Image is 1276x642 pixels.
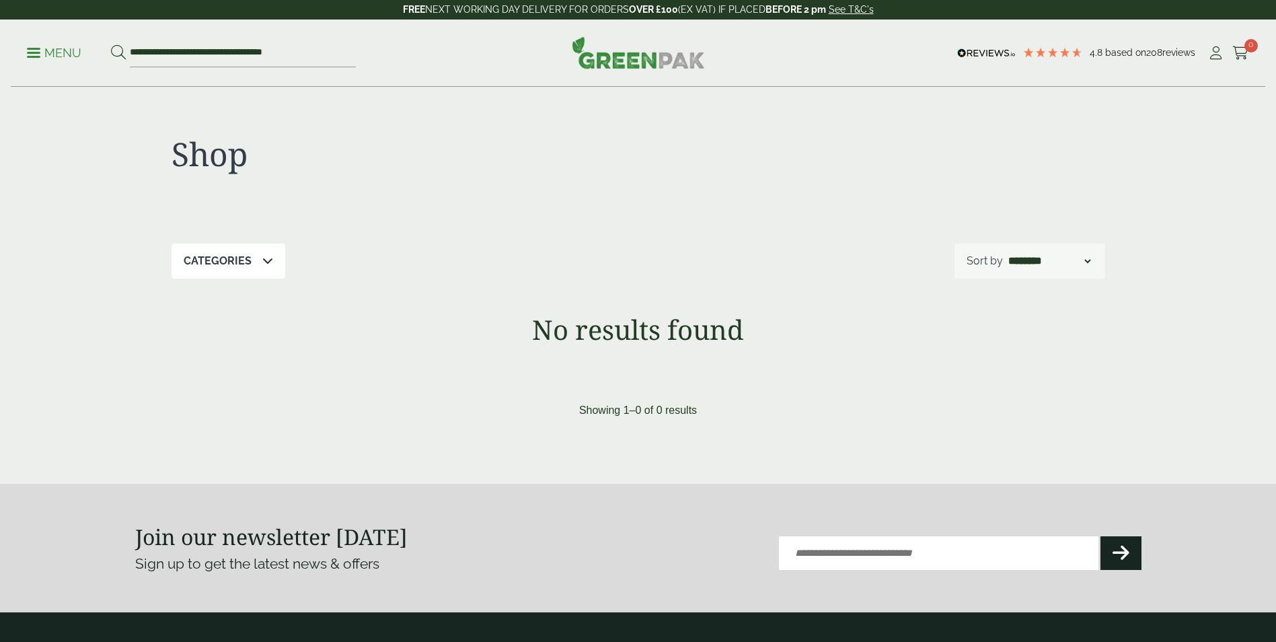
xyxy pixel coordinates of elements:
p: Categories [184,253,252,269]
p: Menu [27,45,81,61]
span: 0 [1244,39,1258,52]
a: 0 [1232,43,1249,63]
span: 4.8 [1090,47,1105,58]
span: 208 [1146,47,1162,58]
h1: Shop [172,135,638,174]
a: Menu [27,45,81,59]
p: Showing 1–0 of 0 results [579,402,697,419]
img: REVIEWS.io [957,48,1016,58]
i: My Account [1207,46,1224,60]
h1: No results found [135,314,1141,346]
strong: Join our newsletter [DATE] [135,522,408,551]
span: reviews [1162,47,1195,58]
div: 4.79 Stars [1022,46,1083,59]
strong: FREE [403,4,425,15]
i: Cart [1232,46,1249,60]
strong: OVER £100 [629,4,678,15]
img: GreenPak Supplies [572,36,705,69]
p: Sort by [967,253,1003,269]
p: Sign up to get the latest news & offers [135,553,588,575]
a: See T&C's [829,4,874,15]
select: Shop order [1006,253,1093,269]
strong: BEFORE 2 pm [765,4,826,15]
span: Based on [1105,47,1146,58]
